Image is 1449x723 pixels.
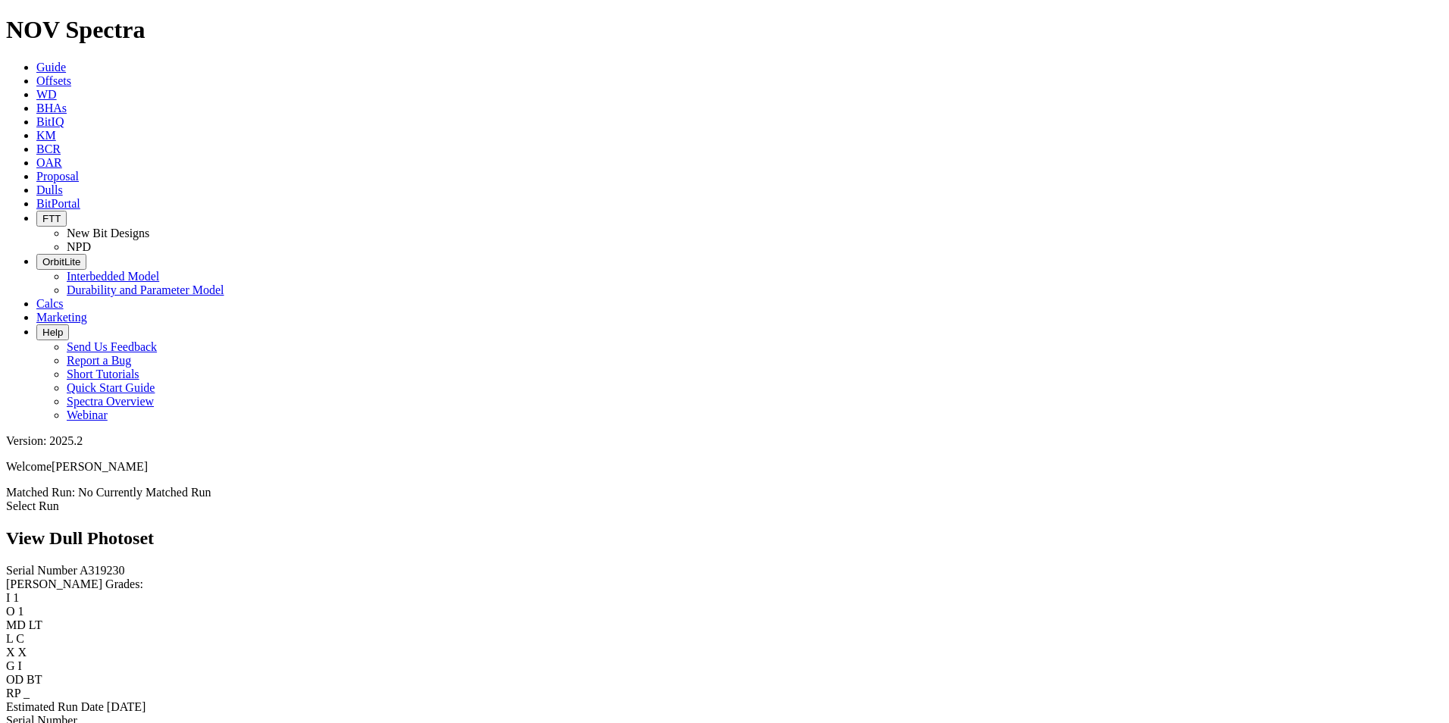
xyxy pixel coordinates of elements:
[36,324,69,340] button: Help
[67,227,149,239] a: New Bit Designs
[67,368,139,380] a: Short Tutorials
[6,460,1443,474] p: Welcome
[6,632,13,645] label: L
[107,700,146,713] span: [DATE]
[42,256,80,268] span: OrbitLite
[13,591,19,604] span: 1
[29,618,42,631] span: LT
[36,115,64,128] a: BitIQ
[16,632,24,645] span: C
[18,605,24,618] span: 1
[67,381,155,394] a: Quick Start Guide
[27,673,42,686] span: BT
[36,142,61,155] a: BCR
[36,156,62,169] a: OAR
[80,564,125,577] span: A319230
[6,528,1443,549] h2: View Dull Photoset
[42,213,61,224] span: FTT
[36,311,87,324] a: Marketing
[36,102,67,114] a: BHAs
[6,577,1443,591] div: [PERSON_NAME] Grades:
[36,61,66,74] a: Guide
[6,16,1443,44] h1: NOV Spectra
[6,486,75,499] span: Matched Run:
[36,74,71,87] a: Offsets
[6,659,15,672] label: G
[67,340,157,353] a: Send Us Feedback
[6,618,26,631] label: MD
[6,434,1443,448] div: Version: 2025.2
[36,170,79,183] a: Proposal
[36,297,64,310] a: Calcs
[67,395,154,408] a: Spectra Overview
[6,687,20,700] label: RP
[6,700,104,713] label: Estimated Run Date
[36,88,57,101] a: WD
[67,354,131,367] a: Report a Bug
[18,659,22,672] span: I
[78,486,211,499] span: No Currently Matched Run
[36,183,63,196] a: Dulls
[67,240,91,253] a: NPD
[6,673,23,686] label: OD
[23,687,30,700] span: _
[36,129,56,142] a: KM
[6,564,77,577] label: Serial Number
[6,499,59,512] a: Select Run
[42,327,63,338] span: Help
[67,408,108,421] a: Webinar
[6,646,15,659] label: X
[67,283,224,296] a: Durability and Parameter Model
[36,197,80,210] a: BitPortal
[36,254,86,270] button: OrbitLite
[36,211,67,227] button: FTT
[52,460,148,473] span: [PERSON_NAME]
[6,605,15,618] label: O
[18,646,27,659] span: X
[67,270,159,283] a: Interbedded Model
[6,591,10,604] label: I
